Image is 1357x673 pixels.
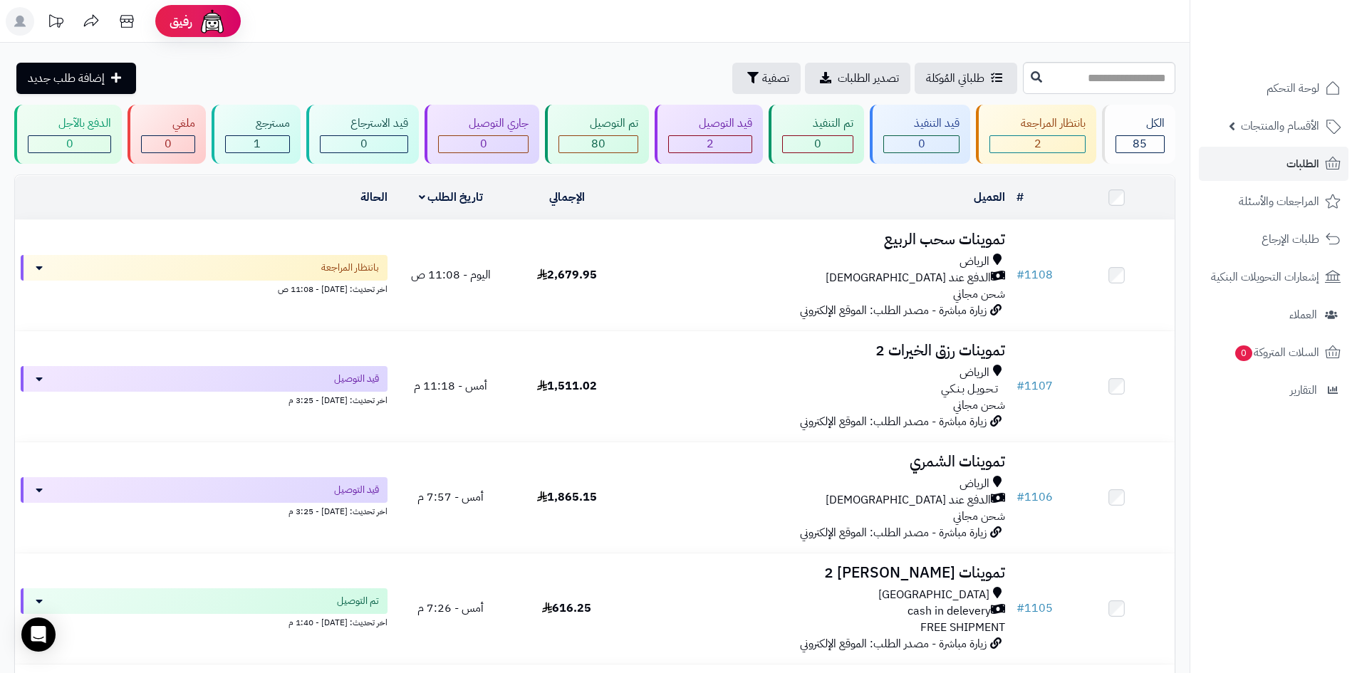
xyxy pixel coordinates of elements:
a: تم التنفيذ 0 [766,105,867,164]
span: 0 [918,135,925,152]
a: إضافة طلب جديد [16,63,136,94]
span: طلباتي المُوكلة [926,70,984,87]
div: الدفع بالآجل [28,115,111,132]
span: 1 [254,135,261,152]
span: شحن مجاني [953,508,1005,525]
span: المراجعات والأسئلة [1239,192,1319,212]
span: زيارة مباشرة - مصدر الطلب: الموقع الإلكتروني [800,413,987,430]
a: الحالة [360,189,388,206]
span: الرياض [960,365,989,381]
span: الرياض [960,476,989,492]
a: قيد التوصيل 2 [652,105,766,164]
span: تصدير الطلبات [838,70,899,87]
div: 0 [321,136,407,152]
span: أمس - 7:57 م [417,489,484,506]
span: زيارة مباشرة - مصدر الطلب: الموقع الإلكتروني [800,302,987,319]
div: 2 [669,136,752,152]
span: التقارير [1290,380,1317,400]
span: الدفع عند [DEMOGRAPHIC_DATA] [826,270,991,286]
a: الدفع بالآجل 0 [11,105,125,164]
span: تم التوصيل [337,594,379,608]
span: الأقسام والمنتجات [1241,116,1319,136]
span: بانتظار المراجعة [321,261,379,275]
a: #1108 [1017,266,1053,283]
div: 80 [559,136,637,152]
div: 1 [226,136,289,152]
span: الطلبات [1286,154,1319,174]
a: بانتظار المراجعة 2 [973,105,1098,164]
a: تحديثات المنصة [38,7,73,39]
h3: تموينات رزق الخيرات 2 [630,343,1005,359]
div: Open Intercom Messenger [21,617,56,652]
span: 0 [1234,345,1253,362]
span: [GEOGRAPHIC_DATA] [878,587,989,603]
a: العميل [974,189,1005,206]
div: الكل [1116,115,1165,132]
span: # [1017,377,1024,395]
a: ملغي 0 [125,105,208,164]
div: اخر تحديث: [DATE] - 3:25 م [21,392,388,407]
a: # [1017,189,1024,206]
span: قيد التوصيل [334,372,379,386]
div: قيد التنفيذ [883,115,960,132]
span: 0 [814,135,821,152]
a: الإجمالي [549,189,585,206]
a: مسترجع 1 [209,105,303,164]
div: اخر تحديث: [DATE] - 1:40 م [21,614,388,629]
a: المراجعات والأسئلة [1199,184,1348,219]
div: تم التوصيل [558,115,638,132]
span: أمس - 11:18 م [414,377,487,395]
span: # [1017,489,1024,506]
a: #1105 [1017,600,1053,617]
span: طلبات الإرجاع [1262,229,1319,249]
div: اخر تحديث: [DATE] - 11:08 ص [21,281,388,296]
a: السلات المتروكة0 [1199,335,1348,370]
span: إضافة طلب جديد [28,70,105,87]
a: التقارير [1199,373,1348,407]
div: قيد الاسترجاع [320,115,408,132]
h3: تموينات [PERSON_NAME] 2 [630,565,1005,581]
span: 1,511.02 [537,377,597,395]
a: #1106 [1017,489,1053,506]
div: 0 [783,136,853,152]
a: قيد الاسترجاع 0 [303,105,422,164]
span: السلات المتروكة [1234,343,1319,362]
span: قيد التوصيل [334,483,379,497]
span: 0 [165,135,172,152]
span: شحن مجاني [953,286,1005,303]
a: لوحة التحكم [1199,71,1348,105]
span: FREE SHIPMENT [920,619,1005,636]
div: جاري التوصيل [438,115,529,132]
span: 85 [1133,135,1147,152]
a: طلبات الإرجاع [1199,222,1348,256]
span: أمس - 7:26 م [417,600,484,617]
span: 2,679.95 [537,266,597,283]
span: الرياض [960,254,989,270]
div: 0 [439,136,528,152]
div: اخر تحديث: [DATE] - 3:25 م [21,503,388,518]
span: تـحـويـل بـنـكـي [941,381,998,397]
a: العملاء [1199,298,1348,332]
div: 0 [142,136,194,152]
a: تصدير الطلبات [805,63,910,94]
span: الدفع عند [DEMOGRAPHIC_DATA] [826,492,991,508]
span: زيارة مباشرة - مصدر الطلب: الموقع الإلكتروني [800,524,987,541]
button: تصفية [732,63,801,94]
a: قيد التنفيذ 0 [867,105,973,164]
span: # [1017,266,1024,283]
a: الطلبات [1199,147,1348,181]
h3: تموينات الشمري [630,454,1005,470]
span: رفيق [170,13,192,30]
span: زيارة مباشرة - مصدر الطلب: الموقع الإلكتروني [800,635,987,652]
span: cash in delevery [908,603,991,620]
a: إشعارات التحويلات البنكية [1199,260,1348,294]
a: جاري التوصيل 0 [422,105,542,164]
a: طلباتي المُوكلة [915,63,1017,94]
span: العملاء [1289,305,1317,325]
div: 0 [884,136,959,152]
span: تصفية [762,70,789,87]
div: قيد التوصيل [668,115,752,132]
span: 2 [1034,135,1041,152]
img: ai-face.png [198,7,227,36]
span: 80 [591,135,605,152]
